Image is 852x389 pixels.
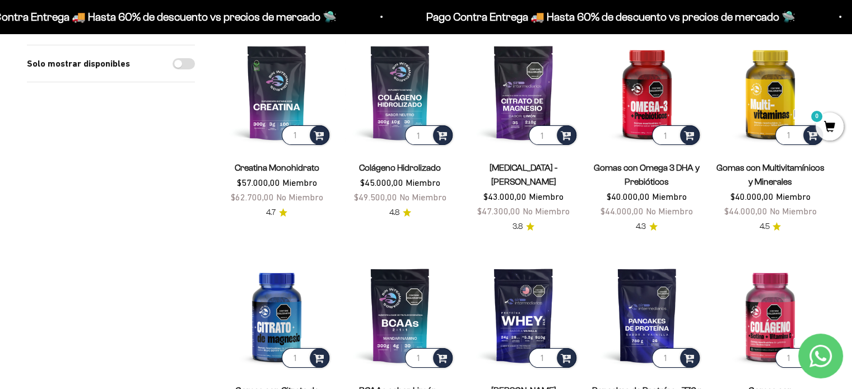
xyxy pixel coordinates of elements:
span: $47.300,00 [477,206,520,216]
span: $44.000,00 [600,206,644,216]
a: 3.83.8 de 5.0 estrellas [513,221,534,233]
span: 4.7 [266,207,276,219]
span: 4.5 [759,221,769,233]
span: No Miembro [646,206,693,216]
span: No Miembro [399,192,446,202]
a: Gomas con Omega 3 DHA y Prebióticos [594,163,700,186]
span: $43.000,00 [483,191,527,201]
a: Gomas con Multivitamínicos y Minerales [716,163,824,186]
span: No Miembro [769,206,816,216]
span: Miembro [652,191,687,201]
span: No Miembro [276,192,323,202]
span: $57.000,00 [237,177,280,188]
label: Solo mostrar disponibles [27,57,130,71]
span: Miembro [775,191,810,201]
a: 0 [816,121,844,134]
mark: 0 [810,110,823,123]
a: 4.34.3 de 5.0 estrellas [636,221,658,233]
a: 4.84.8 de 5.0 estrellas [389,207,411,219]
a: 4.74.7 de 5.0 estrellas [266,207,287,219]
span: $49.500,00 [354,192,397,202]
span: $40.000,00 [730,191,773,201]
span: 4.3 [636,221,646,233]
span: Miembro [406,177,440,188]
p: Pago Contra Entrega 🚚 Hasta 60% de descuento vs precios de mercado 🛸 [424,8,793,26]
span: $44.000,00 [724,206,767,216]
span: Miembro [529,191,564,201]
span: $45.000,00 [360,177,403,188]
span: $62.700,00 [231,192,274,202]
a: 4.54.5 de 5.0 estrellas [759,221,781,233]
a: Creatina Monohidrato [235,163,319,172]
span: $40.000,00 [607,191,650,201]
span: Miembro [282,177,317,188]
span: 3.8 [513,221,523,233]
span: 4.8 [389,207,399,219]
a: [MEDICAL_DATA] - [PERSON_NAME] [490,163,557,186]
a: Colágeno Hidrolizado [359,163,441,172]
span: No Miembro [523,206,570,216]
